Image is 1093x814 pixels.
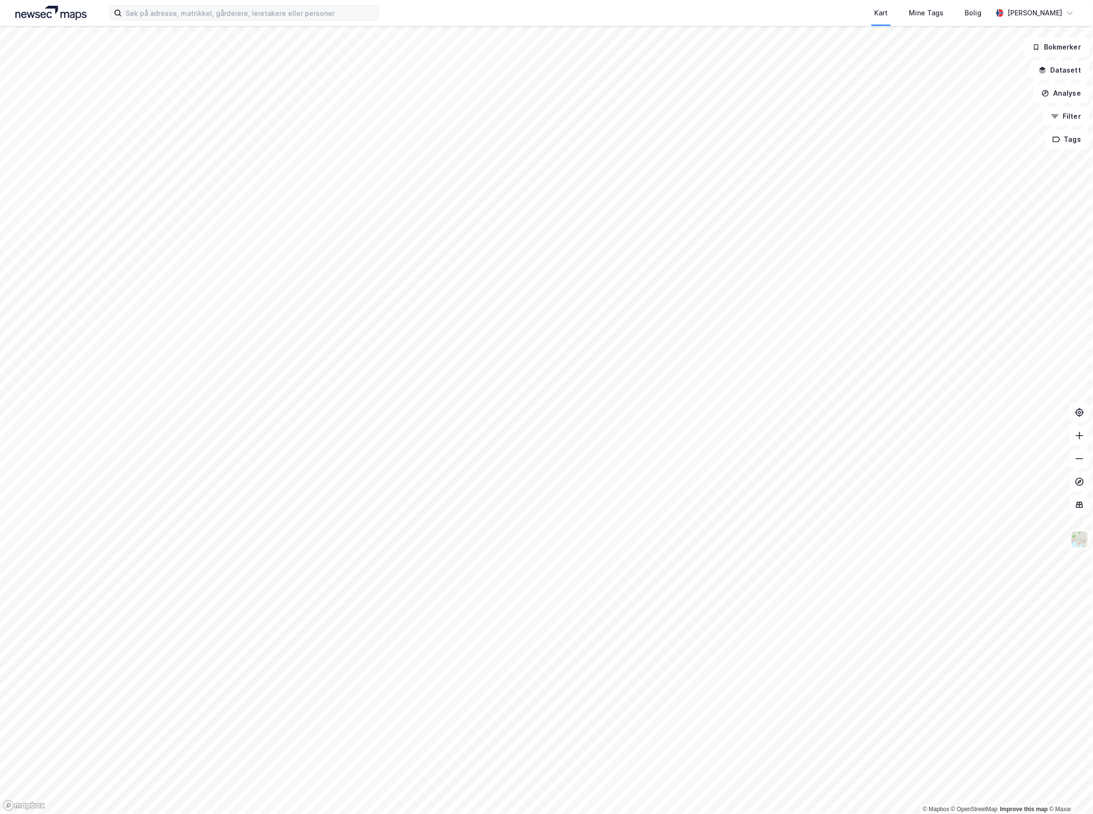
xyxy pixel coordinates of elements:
input: Søk på adresse, matrikkel, gårdeiere, leietakere eller personer [122,6,378,20]
div: [PERSON_NAME] [1007,7,1062,19]
div: Bolig [965,7,981,19]
div: Kart [874,7,888,19]
div: Mine Tags [909,7,943,19]
div: Kontrollprogram for chat [1045,768,1093,814]
img: logo.a4113a55bc3d86da70a041830d287a7e.svg [15,6,87,20]
iframe: Chat Widget [1045,768,1093,814]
